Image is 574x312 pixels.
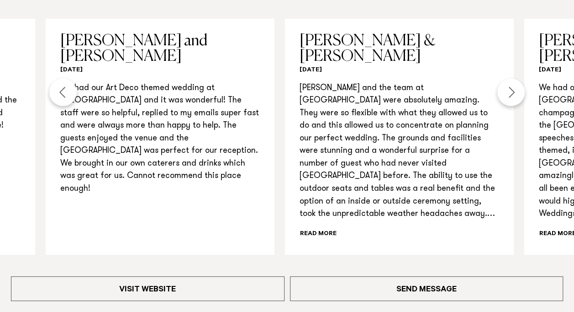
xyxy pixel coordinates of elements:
[60,66,259,75] h6: [DATE]
[46,19,274,255] swiper-slide: 7 / 12
[46,19,274,255] a: [PERSON_NAME] and [PERSON_NAME] [DATE] We had our Art Deco themed wedding at [GEOGRAPHIC_DATA] an...
[285,19,513,255] swiper-slide: 8 / 12
[60,82,259,196] p: We had our Art Deco themed wedding at [GEOGRAPHIC_DATA] and it was wonderful! The staff were so h...
[11,276,284,301] a: Visit Website
[285,19,513,255] a: [PERSON_NAME] & [PERSON_NAME] [DATE] [PERSON_NAME] and the team at [GEOGRAPHIC_DATA] were absolut...
[300,82,499,221] p: [PERSON_NAME] and the team at [GEOGRAPHIC_DATA] were absolutely amazing. They were so flexible wi...
[300,33,499,65] h3: [PERSON_NAME] & [PERSON_NAME]
[300,66,499,75] h6: [DATE]
[290,276,563,301] a: Send Message
[60,33,259,65] h3: [PERSON_NAME] and [PERSON_NAME]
